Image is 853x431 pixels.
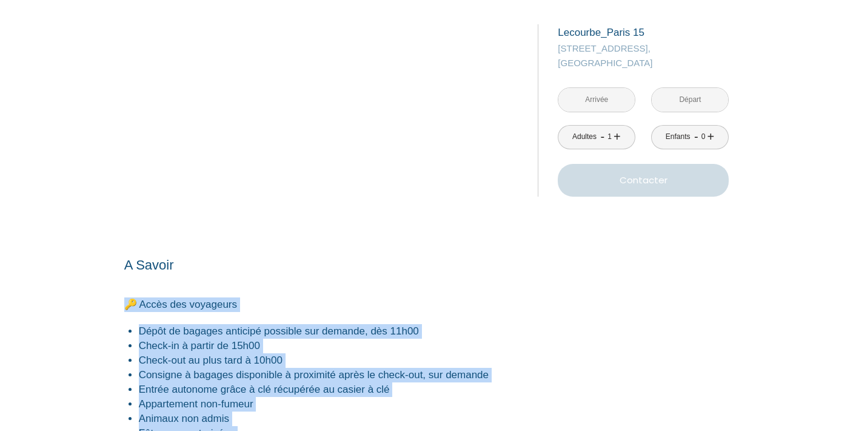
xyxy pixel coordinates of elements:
[606,131,612,143] div: 1
[694,127,698,146] a: -
[139,382,489,397] li: Entrée autonome grâce à clé récupérée au casier à clé
[139,353,489,368] li: Check-out au plus tard à 10h00
[572,131,597,143] div: Adultes
[558,164,729,197] button: Contacter
[666,131,691,143] div: Enfants
[614,127,621,146] a: +
[139,368,489,382] li: Consigne à bagages disponible à proximité après le check-out, sur demande
[652,88,728,112] input: Départ
[139,339,489,353] li: Check-in à partir de 15h00
[139,412,489,426] li: Animaux non admis
[139,324,489,339] li: Dépôt de bagages anticipé possible sur demande, dès 11h00
[561,173,725,188] p: Contacter
[600,127,604,146] a: -
[558,41,729,56] span: [STREET_ADDRESS],
[700,131,706,143] div: 0
[139,397,489,412] li: Appartement non-fumeur
[558,41,729,70] p: [GEOGRAPHIC_DATA]
[707,127,715,146] a: +
[124,297,489,312] p: 🔑 Accès des voyageurs
[558,88,635,112] input: Arrivée
[124,257,522,273] p: A Savoir
[558,24,729,41] p: Lecourbe_Paris 15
